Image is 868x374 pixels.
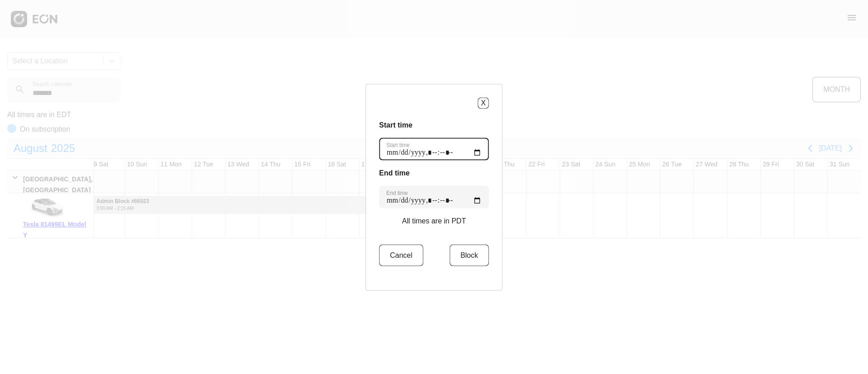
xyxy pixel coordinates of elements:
[387,189,408,196] label: End time
[387,141,410,148] label: Start time
[402,215,466,226] p: All times are in PDT
[379,119,489,130] h3: Start time
[449,244,489,266] button: Block
[478,97,489,109] button: X
[379,167,489,178] h3: End time
[379,244,424,266] button: Cancel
